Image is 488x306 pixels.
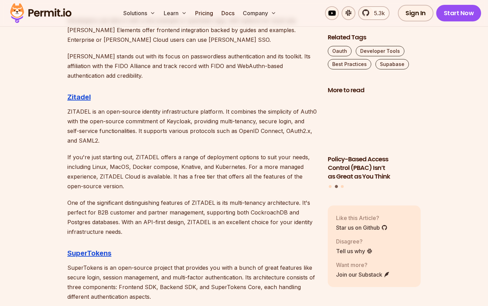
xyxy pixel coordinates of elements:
button: Company [240,6,279,20]
li: 2 of 3 [328,99,421,181]
a: Sign In [398,5,433,21]
a: Start Now [436,5,481,21]
p: Developers can dive in with a live example or quickstart app, with options for local use. [PERSON... [67,16,317,45]
span: 5.3k [370,9,385,17]
button: Solutions [121,6,158,20]
a: Policy-Based Access Control (PBAC) Isn’t as Great as You ThinkPolicy-Based Access Control (PBAC) ... [328,99,421,181]
a: Supabase [375,59,409,69]
p: Disagree? [336,237,373,246]
div: Posts [328,99,421,189]
p: ZITADEL is an open-source identity infrastructure platform. It combines the simplicity of Auth0 w... [67,107,317,145]
a: Star us on Github [336,223,387,232]
img: Policy-Based Access Control (PBAC) Isn’t as Great as You Think [328,99,421,151]
a: Best Practices [328,59,371,69]
p: Like this Article? [336,214,387,222]
img: Permit logo [7,1,75,25]
a: Docs [219,6,237,20]
h2: More to read [328,86,421,95]
h3: Policy-Based Access Control (PBAC) Isn’t as Great as You Think [328,155,421,181]
a: SuperTokens [67,249,112,257]
a: Zitadel [67,93,91,101]
p: If you're just starting out, ZITADEL offers a range of deployment options to suit your needs, inc... [67,152,317,191]
a: Tell us why [336,247,373,255]
button: Go to slide 1 [329,185,332,188]
p: [PERSON_NAME] stands out with its focus on passwordless authentication and its toolkit. Its affil... [67,51,317,80]
a: Pricing [192,6,216,20]
h2: Related Tags [328,33,421,42]
button: Go to slide 3 [341,185,344,188]
p: Want more? [336,261,390,269]
a: 5.3k [358,6,390,20]
a: Oauth [328,46,352,56]
p: One of the significant distinguishing features of ZITADEL is its multi-tenancy architecture. It's... [67,198,317,237]
a: Join our Substack [336,270,390,279]
p: SuperTokens is an open-source project that provides you with a bunch of great features like secur... [67,263,317,302]
button: Learn [161,6,190,20]
a: Developer Tools [356,46,404,56]
button: Go to slide 2 [335,185,338,188]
